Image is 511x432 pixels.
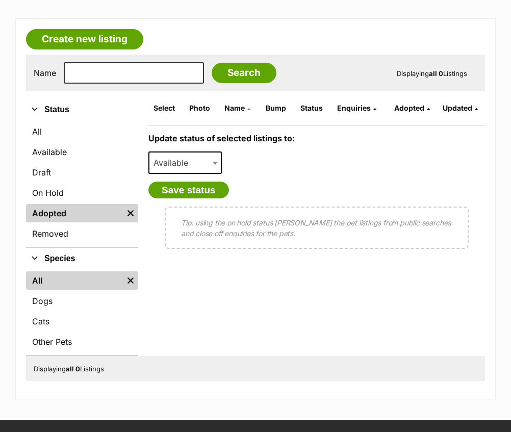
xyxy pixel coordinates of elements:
[26,120,138,247] div: Status
[337,104,371,112] span: translation missing: en.admin.listings.index.attributes.enquiries
[26,252,138,265] button: Species
[443,104,472,112] span: Updated
[148,133,295,143] label: Update status of selected listings to:
[181,217,452,239] p: Tip: using the on hold status [PERSON_NAME] the pet listings from public searches and close off e...
[443,104,478,112] a: Updated
[26,269,138,355] div: Species
[26,224,138,243] a: Removed
[397,69,467,78] span: Displaying Listings
[224,104,250,112] a: Name
[34,365,104,373] span: Displaying Listings
[185,100,219,116] th: Photo
[66,365,80,373] strong: all 0
[262,100,295,116] th: Bump
[296,100,333,116] th: Status
[394,104,430,112] a: Adopted
[123,204,138,222] a: Remove filter
[148,151,222,174] span: Available
[26,143,138,161] a: Available
[26,163,138,182] a: Draft
[26,312,138,331] a: Cats
[149,156,198,170] span: Available
[26,103,138,116] button: Status
[26,29,143,49] a: Create new listing
[394,104,424,112] span: Adopted
[26,271,123,290] a: All
[26,204,123,222] a: Adopted
[123,271,138,290] a: Remove filter
[34,68,56,78] label: Name
[26,333,138,351] a: Other Pets
[26,122,138,141] a: All
[337,104,376,112] a: Enquiries
[148,182,229,199] button: Save status
[212,63,276,83] input: Search
[429,69,443,78] strong: all 0
[26,292,138,310] a: Dogs
[224,104,245,112] span: Name
[26,184,138,202] a: On Hold
[149,100,184,116] th: Select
